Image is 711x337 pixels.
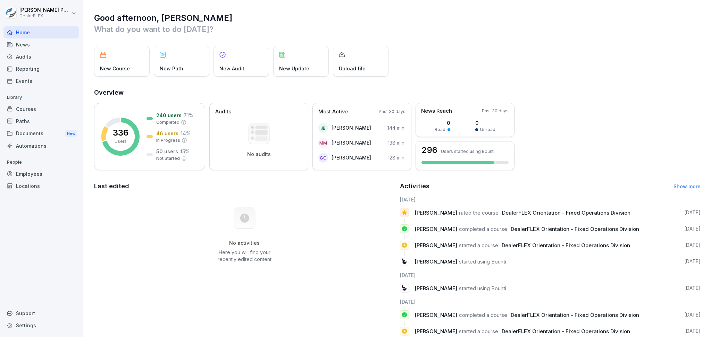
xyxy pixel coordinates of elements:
[3,92,79,103] p: Library
[480,127,495,133] p: Unread
[318,108,348,116] p: Most Active
[388,154,405,161] p: 128 min.
[156,155,180,162] p: Not Started
[94,88,701,97] h2: Overview
[415,328,457,335] span: [PERSON_NAME]
[684,258,701,265] p: [DATE]
[332,154,371,161] p: [PERSON_NAME]
[3,103,79,115] a: Courses
[459,242,498,249] span: started a course
[65,130,77,138] div: New
[156,130,178,137] p: 46 users
[215,108,231,116] p: Audits
[3,307,79,319] div: Support
[400,181,429,191] h2: Activities
[3,140,79,152] a: Automations
[459,312,507,318] span: completed a course
[3,51,79,63] a: Audits
[3,168,79,180] a: Employees
[502,209,630,216] span: DealerFLEX Orientation - Fixed Operations Division
[156,119,179,126] p: Completed
[441,149,495,154] p: Users started using Bounti
[684,209,701,216] p: [DATE]
[674,183,701,189] a: Show more
[209,240,279,246] h5: No activities
[3,127,79,140] div: Documents
[247,151,271,157] p: No audits
[156,137,180,144] p: In Progress
[502,328,630,335] span: DealerFLEX Orientation - Fixed Operations Division
[113,129,128,137] p: 336
[475,119,495,127] p: 0
[3,319,79,331] a: Settings
[19,7,70,13] p: [PERSON_NAME] Pavlovitch
[3,26,79,38] a: Home
[160,65,183,72] p: New Path
[415,242,457,249] span: [PERSON_NAME]
[115,138,127,145] p: Users
[387,124,405,131] p: 144 min.
[156,112,182,119] p: 240 users
[421,107,452,115] p: News Reach
[459,226,507,232] span: completed a course
[3,180,79,192] a: Locations
[421,146,437,154] h3: 296
[684,285,701,292] p: [DATE]
[459,258,506,265] span: started using Bounti
[318,153,328,163] div: GG
[332,139,371,146] p: [PERSON_NAME]
[415,209,457,216] span: [PERSON_NAME]
[339,65,366,72] p: Upload file
[94,24,701,35] p: What do you want to do [DATE]?
[318,138,328,148] div: MM
[482,108,509,114] p: Past 30 days
[3,63,79,75] a: Reporting
[435,119,450,127] p: 0
[459,328,498,335] span: started a course
[459,209,499,216] span: rated the course
[318,123,328,133] div: JB
[3,38,79,51] a: News
[400,271,701,279] h6: [DATE]
[415,312,457,318] span: [PERSON_NAME]
[435,127,445,133] p: Read
[100,65,130,72] p: New Course
[684,242,701,249] p: [DATE]
[184,112,193,119] p: 71 %
[94,181,395,191] h2: Last edited
[511,312,639,318] span: DealerFLEX Orientation - Fixed Operations Division
[94,12,701,24] h1: Good afternoon, [PERSON_NAME]
[415,258,457,265] span: [PERSON_NAME]
[684,311,701,318] p: [DATE]
[3,157,79,168] p: People
[3,75,79,87] a: Events
[684,328,701,335] p: [DATE]
[3,127,79,140] a: DocumentsNew
[181,130,191,137] p: 14 %
[388,139,405,146] p: 138 min.
[19,14,70,18] p: DealerFLEX
[684,225,701,232] p: [DATE]
[279,65,309,72] p: New Update
[3,115,79,127] a: Paths
[459,285,506,292] span: started using Bounti
[415,285,457,292] span: [PERSON_NAME]
[511,226,639,232] span: DealerFLEX Orientation - Fixed Operations Division
[180,148,190,155] p: 15 %
[219,65,244,72] p: New Audit
[415,226,457,232] span: [PERSON_NAME]
[400,196,701,203] h6: [DATE]
[332,124,371,131] p: [PERSON_NAME]
[156,148,178,155] p: 50 users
